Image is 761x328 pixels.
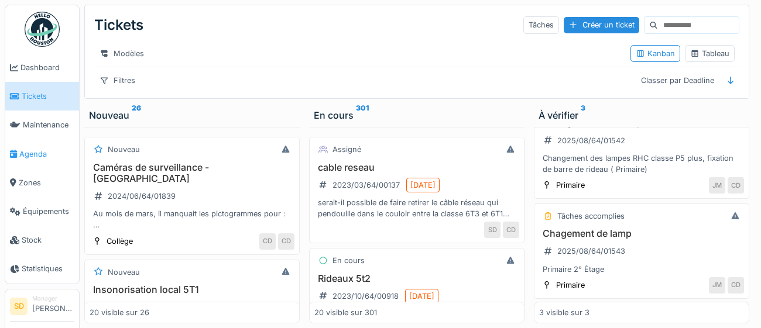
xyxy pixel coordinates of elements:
[690,48,729,59] div: Tableau
[314,162,519,173] h3: cable reseau
[32,294,74,319] li: [PERSON_NAME]
[556,279,585,291] div: Primaire
[728,277,744,294] div: CD
[19,149,74,160] span: Agenda
[90,284,294,295] h3: Insonorisation local 5T1
[564,17,639,33] div: Créer un ticket
[94,72,140,89] div: Filtres
[90,208,294,230] div: Au mois de mars, il manquait les pictogrammes pour : 1. Grille [PERSON_NAME] 2. [GEOGRAPHIC_DATA]...
[314,197,519,219] div: serait-il possible de faire retirer le câble réseau qui pendouille dans le couloir entre la class...
[89,108,295,122] div: Nouveau
[22,263,74,274] span: Statistiques
[108,267,140,278] div: Nouveau
[556,179,585,191] div: Primaire
[581,108,585,122] sup: 3
[5,226,79,254] a: Stock
[314,307,377,318] div: 20 visible sur 301
[5,168,79,197] a: Zones
[539,307,589,318] div: 3 visible sur 3
[709,177,725,194] div: JM
[332,144,361,155] div: Assigné
[709,277,725,294] div: JM
[314,108,520,122] div: En cours
[132,108,141,122] sup: 26
[22,234,74,246] span: Stock
[332,255,365,266] div: En cours
[94,45,149,62] div: Modèles
[5,140,79,168] a: Agenda
[10,294,74,322] a: SD Manager[PERSON_NAME]
[557,246,625,257] div: 2025/08/64/01543
[23,206,74,217] span: Équipements
[107,236,133,247] div: Collège
[259,233,276,250] div: CD
[332,179,400,191] div: 2023/03/64/00137
[20,62,74,73] span: Dashboard
[5,82,79,111] a: Tickets
[90,307,149,318] div: 20 visible sur 26
[557,210,625,222] div: Tâches accomplies
[25,12,60,47] img: Badge_color-CXgf-gQk.svg
[10,298,28,315] li: SD
[503,222,519,238] div: CD
[410,179,436,191] div: [DATE]
[728,177,744,194] div: CD
[32,294,74,303] div: Manager
[314,273,519,284] h3: Rideaux 5t2
[539,228,744,239] h3: Chagement de lamp
[22,91,74,102] span: Tickets
[539,264,744,275] div: Primaire 2° Étage
[409,291,434,302] div: [DATE]
[539,153,744,175] div: Changement des lampes RHC classe P5 plus, fixation de barre de rideau ( Primaire)
[539,108,745,122] div: À vérifier
[5,111,79,139] a: Maintenance
[484,222,501,238] div: SD
[5,254,79,283] a: Statistiques
[108,144,140,155] div: Nouveau
[278,233,294,250] div: CD
[356,108,369,122] sup: 301
[332,291,399,302] div: 2023/10/64/00918
[636,48,675,59] div: Kanban
[636,72,719,89] div: Classer par Deadline
[5,197,79,226] a: Équipements
[523,16,559,33] div: Tâches
[23,119,74,130] span: Maintenance
[557,135,625,146] div: 2025/08/64/01542
[108,191,176,202] div: 2024/06/64/01839
[90,162,294,184] h3: Caméras de surveillance - [GEOGRAPHIC_DATA]
[94,10,143,40] div: Tickets
[19,177,74,188] span: Zones
[5,53,79,82] a: Dashboard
